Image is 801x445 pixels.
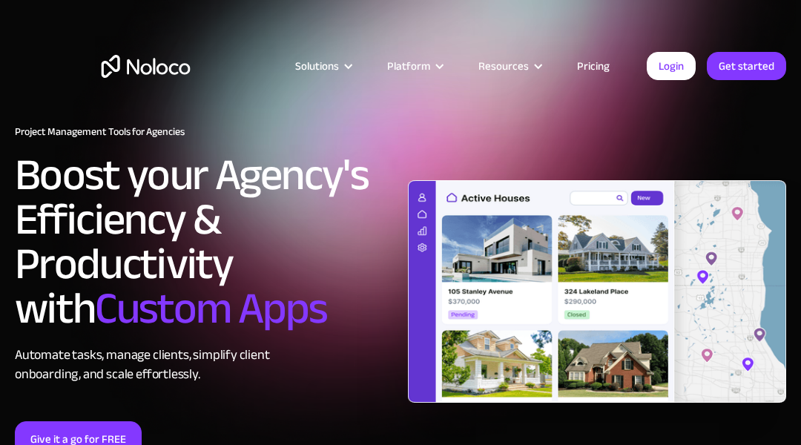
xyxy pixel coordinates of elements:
span: Custom Apps [95,267,328,350]
div: Automate tasks, manage clients, simplify client onboarding, and scale effortlessly. [15,346,393,384]
a: home [15,55,277,78]
div: Platform [387,56,430,76]
a: Login [647,52,696,80]
div: Resources [460,56,558,76]
a: Get started [707,52,786,80]
div: Solutions [295,56,339,76]
div: Platform [369,56,460,76]
div: Solutions [277,56,369,76]
h2: Boost your Agency's Efficiency & Productivity with [15,153,393,331]
div: Resources [478,56,529,76]
a: Pricing [558,56,628,76]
